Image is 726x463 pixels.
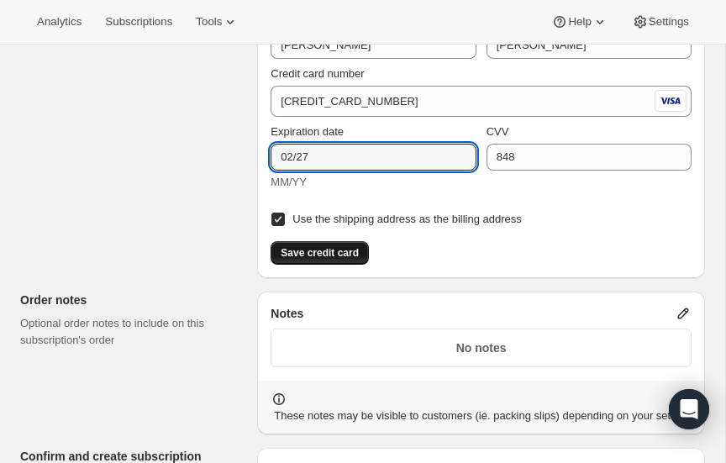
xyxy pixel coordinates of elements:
p: No notes [281,339,681,356]
button: Subscriptions [95,10,182,34]
span: Expiration date [271,125,344,138]
span: Settings [649,15,689,29]
p: These notes may be visible to customers (ie. packing slips) depending on your setup [274,408,682,424]
span: CVV [487,125,509,138]
button: Save credit card [271,241,369,265]
span: Subscriptions [105,15,172,29]
span: Tools [196,15,222,29]
button: Settings [622,10,699,34]
span: Help [568,15,591,29]
p: Optional order notes to include on this subscription's order [20,315,244,349]
button: Analytics [27,10,92,34]
p: Order notes [20,292,244,308]
span: Save credit card [281,246,359,260]
span: Notes [271,305,303,322]
button: Help [541,10,618,34]
span: Use the shipping address as the billing address [292,213,521,225]
div: Open Intercom Messenger [669,389,709,429]
span: Analytics [37,15,82,29]
span: Credit card number [271,67,364,80]
span: MM/YY [271,176,307,188]
button: Tools [186,10,249,34]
